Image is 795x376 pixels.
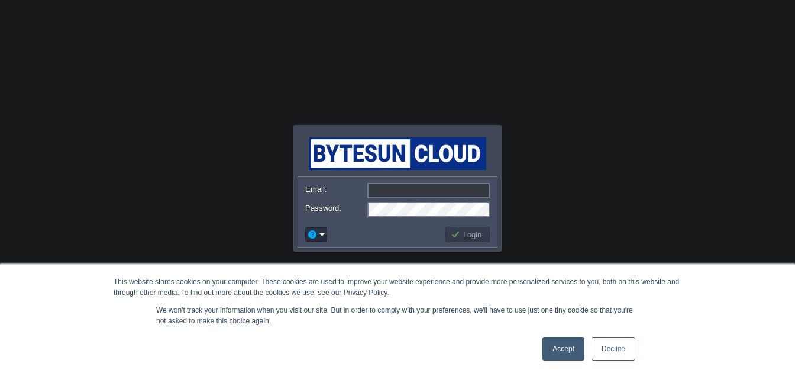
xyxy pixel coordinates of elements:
a: Decline [592,337,635,361]
a: Accept [542,337,584,361]
img: Bytesun Cloud [309,137,486,170]
div: This website stores cookies on your computer. These cookies are used to improve your website expe... [114,277,681,298]
label: Password: [305,202,366,214]
p: We won't track your information when you visit our site. But in order to comply with your prefere... [156,305,639,326]
label: Email: [305,183,366,195]
button: Login [451,229,485,240]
